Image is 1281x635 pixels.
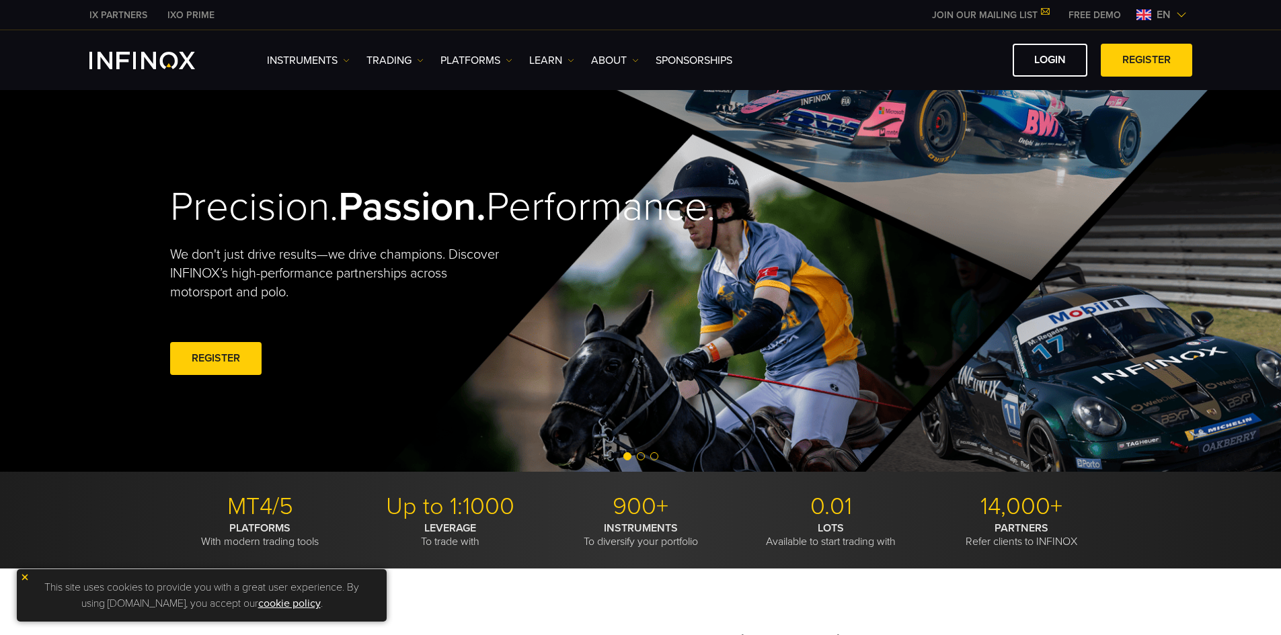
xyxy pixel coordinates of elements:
[741,492,921,521] p: 0.01
[258,597,321,610] a: cookie policy
[551,521,731,548] p: To diversify your portfolio
[1013,44,1087,77] a: LOGIN
[360,521,541,548] p: To trade with
[1058,8,1131,22] a: INFINOX MENU
[79,8,157,22] a: INFINOX
[229,521,290,535] strong: PLATFORMS
[170,521,350,548] p: With modern trading tools
[529,52,574,69] a: Learn
[591,52,639,69] a: ABOUT
[338,183,486,231] strong: Passion.
[650,452,658,460] span: Go to slide 3
[424,521,476,535] strong: LEVERAGE
[931,521,1112,548] p: Refer clients to INFINOX
[1151,7,1176,23] span: en
[922,9,1058,21] a: JOIN OUR MAILING LIST
[637,452,645,460] span: Go to slide 2
[360,492,541,521] p: Up to 1:1000
[267,52,350,69] a: Instruments
[604,521,678,535] strong: INSTRUMENTS
[623,452,631,460] span: Go to slide 1
[995,521,1048,535] strong: PARTNERS
[1101,44,1192,77] a: REGISTER
[931,492,1112,521] p: 14,000+
[20,573,30,582] img: yellow close icon
[170,342,262,375] a: REGISTER
[170,245,509,302] p: We don't just drive results—we drive champions. Discover INFINOX’s high-performance partnerships ...
[170,183,594,232] h2: Precision. Performance.
[440,52,512,69] a: PLATFORMS
[24,576,380,615] p: This site uses cookies to provide you with a great user experience. By using [DOMAIN_NAME], you a...
[89,52,227,69] a: INFINOX Logo
[818,521,844,535] strong: LOTS
[656,52,732,69] a: SPONSORSHIPS
[741,521,921,548] p: Available to start trading with
[551,492,731,521] p: 900+
[170,492,350,521] p: MT4/5
[157,8,225,22] a: INFINOX
[366,52,424,69] a: TRADING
